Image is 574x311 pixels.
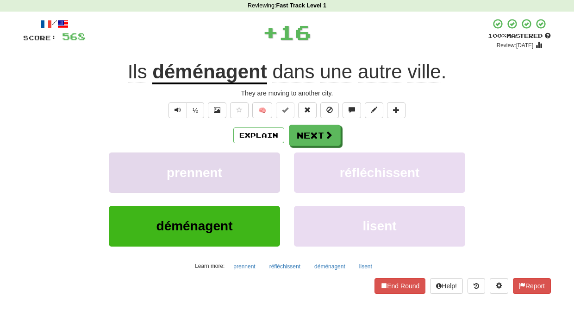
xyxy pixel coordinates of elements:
span: lisent [362,219,396,233]
button: Help! [430,278,463,294]
span: 16 [279,20,311,44]
span: dans [272,61,314,83]
button: Set this sentence to 100% Mastered (alt+m) [276,102,294,118]
button: déménagent [109,206,280,246]
button: End Round [374,278,425,294]
button: ½ [187,102,204,118]
span: Ils [128,61,147,83]
button: Explain [233,127,284,143]
button: prennent [228,260,260,273]
button: lisent [354,260,377,273]
button: Add to collection (alt+a) [387,102,406,118]
button: Play sentence audio (ctl+space) [168,102,187,118]
span: Score: [23,34,56,42]
button: Next [289,125,341,146]
span: déménagent [156,219,233,233]
span: ville [407,61,441,83]
button: déménagent [309,260,350,273]
button: 🧠 [252,102,272,118]
button: Report [513,278,551,294]
button: Round history (alt+y) [468,278,485,294]
button: Favorite sentence (alt+f) [230,102,249,118]
span: prennent [167,165,222,180]
div: Mastered [488,32,551,40]
span: autre [358,61,402,83]
button: Edit sentence (alt+d) [365,102,383,118]
u: déménagent [152,61,267,84]
span: réfléchissent [340,165,420,180]
strong: Fast Track Level 1 [276,2,327,9]
small: Learn more: [195,263,225,269]
button: Show image (alt+x) [208,102,226,118]
button: lisent [294,206,465,246]
span: . [267,61,447,83]
button: prennent [109,152,280,193]
div: / [23,18,86,30]
div: Text-to-speech controls [167,102,204,118]
span: une [320,61,352,83]
button: réfléchissent [294,152,465,193]
button: réfléchissent [264,260,306,273]
button: Ignore sentence (alt+i) [320,102,339,118]
span: 100 % [488,32,506,39]
button: Reset to 0% Mastered (alt+r) [298,102,317,118]
span: + [262,18,279,46]
span: 568 [62,31,86,42]
button: Discuss sentence (alt+u) [343,102,361,118]
small: Review: [DATE] [497,42,534,49]
div: They are moving to another city. [23,89,551,98]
